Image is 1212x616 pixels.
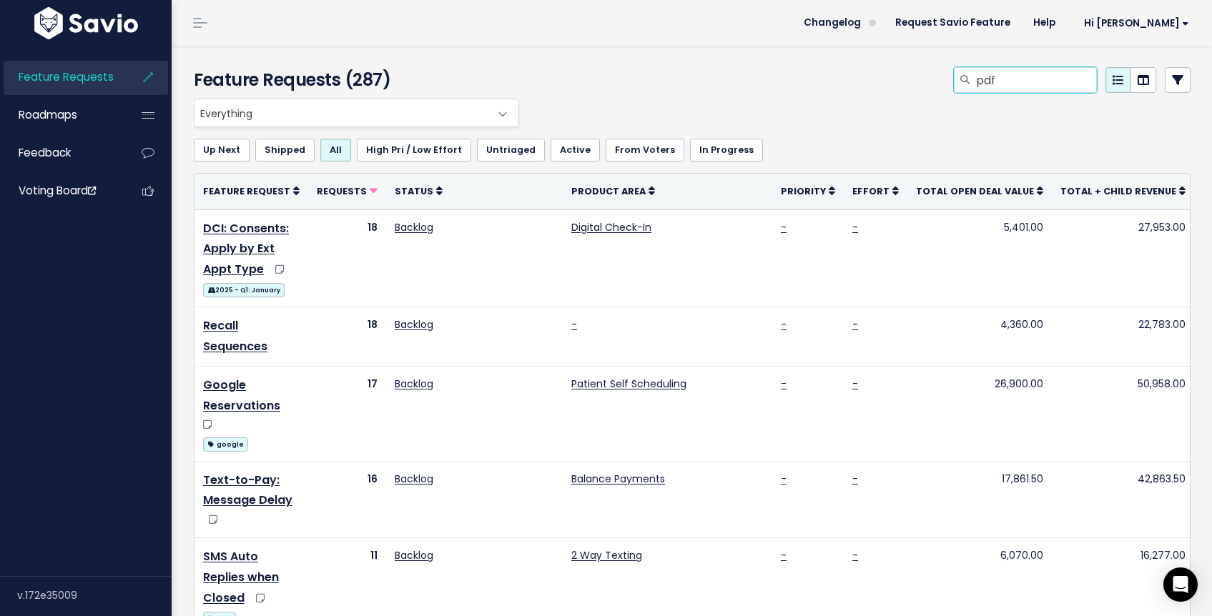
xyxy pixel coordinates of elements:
[781,548,787,562] a: -
[606,139,684,162] a: From Voters
[203,280,285,298] a: 2025 - Q1: January
[1060,184,1186,198] a: Total + Child Revenue
[395,472,433,486] a: Backlog
[395,220,433,234] a: Backlog
[203,184,300,198] a: Feature Request
[308,366,386,461] td: 17
[907,366,1052,461] td: 26,900.00
[1052,461,1194,538] td: 42,863.50
[31,7,142,39] img: logo-white.9d6f32f41409.svg
[571,377,686,391] a: Patient Self Scheduling
[1052,209,1194,307] td: 27,953.00
[1052,366,1194,461] td: 50,958.00
[4,136,119,169] a: Feedback
[194,139,250,162] a: Up Next
[852,472,858,486] a: -
[975,67,1097,93] input: Search features...
[852,377,858,391] a: -
[4,61,119,94] a: Feature Requests
[1022,12,1067,34] a: Help
[4,99,119,131] a: Roadmaps
[194,139,1191,162] ul: Filter feature requests
[357,139,471,162] a: High Pri / Low Effort
[477,139,545,162] a: Untriaged
[571,472,665,486] a: Balance Payments
[571,184,655,198] a: Product Area
[551,139,600,162] a: Active
[852,220,858,234] a: -
[852,548,858,562] a: -
[781,184,835,198] a: Priority
[19,145,71,160] span: Feedback
[395,185,433,197] span: Status
[203,434,248,452] a: google
[19,183,96,198] span: Voting Board
[852,185,890,197] span: Effort
[1052,307,1194,367] td: 22,783.00
[203,185,290,197] span: Feature Request
[317,184,378,198] a: Requests
[1084,18,1189,29] span: Hi [PERSON_NAME]
[317,185,367,197] span: Requests
[571,220,651,234] a: Digital Check-In
[19,69,114,84] span: Feature Requests
[203,220,289,278] a: DCI: Consents: Apply by Ext Appt Type
[1067,12,1201,34] a: Hi [PERSON_NAME]
[17,577,172,614] div: v.172e35009
[203,437,248,452] span: google
[916,185,1034,197] span: Total open deal value
[571,548,642,562] a: 2 Way Texting
[781,185,826,197] span: Priority
[884,12,1022,34] a: Request Savio Feature
[203,317,267,354] a: Recall Sequences
[571,185,646,197] span: Product Area
[571,317,577,332] a: -
[395,184,443,198] a: Status
[781,377,787,391] a: -
[1060,185,1176,197] span: Total + Child Revenue
[194,67,512,93] h4: Feature Requests (287)
[395,377,433,391] a: Backlog
[308,307,386,367] td: 18
[907,307,1052,367] td: 4,360.00
[203,472,292,509] a: Text-to-Pay: Message Delay
[203,377,280,414] a: Google Reservations
[852,317,858,332] a: -
[781,317,787,332] a: -
[255,139,315,162] a: Shipped
[1163,567,1198,602] div: Open Intercom Messenger
[781,472,787,486] a: -
[852,184,899,198] a: Effort
[194,99,519,127] span: Everything
[916,184,1043,198] a: Total open deal value
[4,174,119,207] a: Voting Board
[308,461,386,538] td: 16
[395,548,433,562] a: Backlog
[320,139,351,162] a: All
[203,548,279,606] a: SMS Auto Replies when Closed
[907,461,1052,538] td: 17,861.50
[690,139,763,162] a: In Progress
[804,18,861,28] span: Changelog
[781,220,787,234] a: -
[203,283,285,297] span: 2025 - Q1: January
[395,317,433,332] a: Backlog
[194,99,490,126] span: Everything
[308,209,386,307] td: 18
[907,209,1052,307] td: 5,401.00
[19,107,77,122] span: Roadmaps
